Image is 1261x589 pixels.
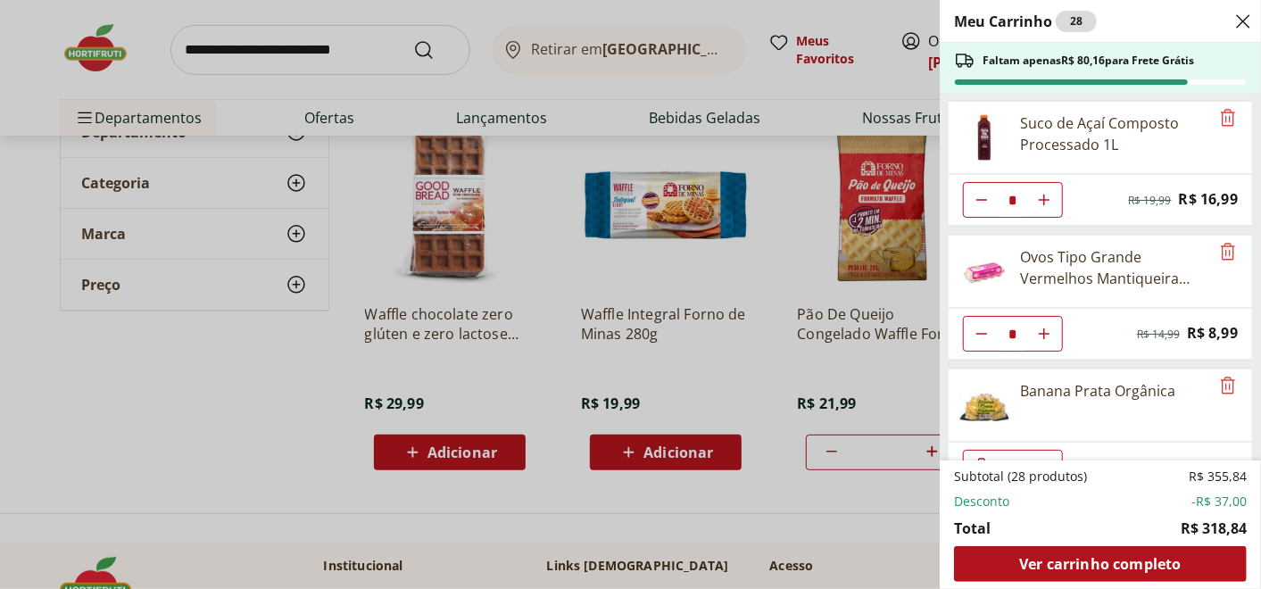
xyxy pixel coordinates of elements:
[959,246,1009,296] img: Ovos Tipo Grande Vermelhos Mantiqueira Happy Eggs 10 Unidades
[954,493,1009,510] span: Desconto
[1217,242,1239,263] button: Remove
[954,546,1247,582] a: Ver carrinho completo
[954,518,991,539] span: Total
[1191,493,1247,510] span: -R$ 37,00
[1020,380,1175,402] div: Banana Prata Orgânica
[1020,246,1209,289] div: Ovos Tipo Grande Vermelhos Mantiqueira Happy Eggs 10 Unidades
[1019,557,1181,571] span: Ver carrinho completo
[1187,321,1238,345] span: R$ 8,99
[1181,518,1247,539] span: R$ 318,84
[983,54,1194,68] span: Faltam apenas R$ 80,16 para Frete Grátis
[1129,194,1172,208] span: R$ 19,99
[964,450,1000,485] button: Diminuir Quantidade
[959,380,1009,430] img: Banana Prata Orgânica
[1056,11,1097,32] div: 28
[959,112,1009,162] img: Principal
[1026,182,1062,218] button: Aumentar Quantidade
[1026,450,1062,485] button: Aumentar Quantidade
[1179,187,1238,212] span: R$ 16,99
[1217,108,1239,129] button: Remove
[1000,451,1026,485] input: Quantidade Atual
[964,316,1000,352] button: Diminuir Quantidade
[1179,455,1238,479] span: R$ 11,99
[964,182,1000,218] button: Diminuir Quantidade
[1026,316,1062,352] button: Aumentar Quantidade
[1000,183,1026,217] input: Quantidade Atual
[1000,317,1026,351] input: Quantidade Atual
[954,468,1087,485] span: Subtotal (28 produtos)
[1020,112,1209,155] div: Suco de Açaí Composto Processado 1L
[1217,376,1239,397] button: Remove
[954,11,1097,32] h2: Meu Carrinho
[1137,328,1180,342] span: R$ 14,99
[1189,468,1247,485] span: R$ 355,84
